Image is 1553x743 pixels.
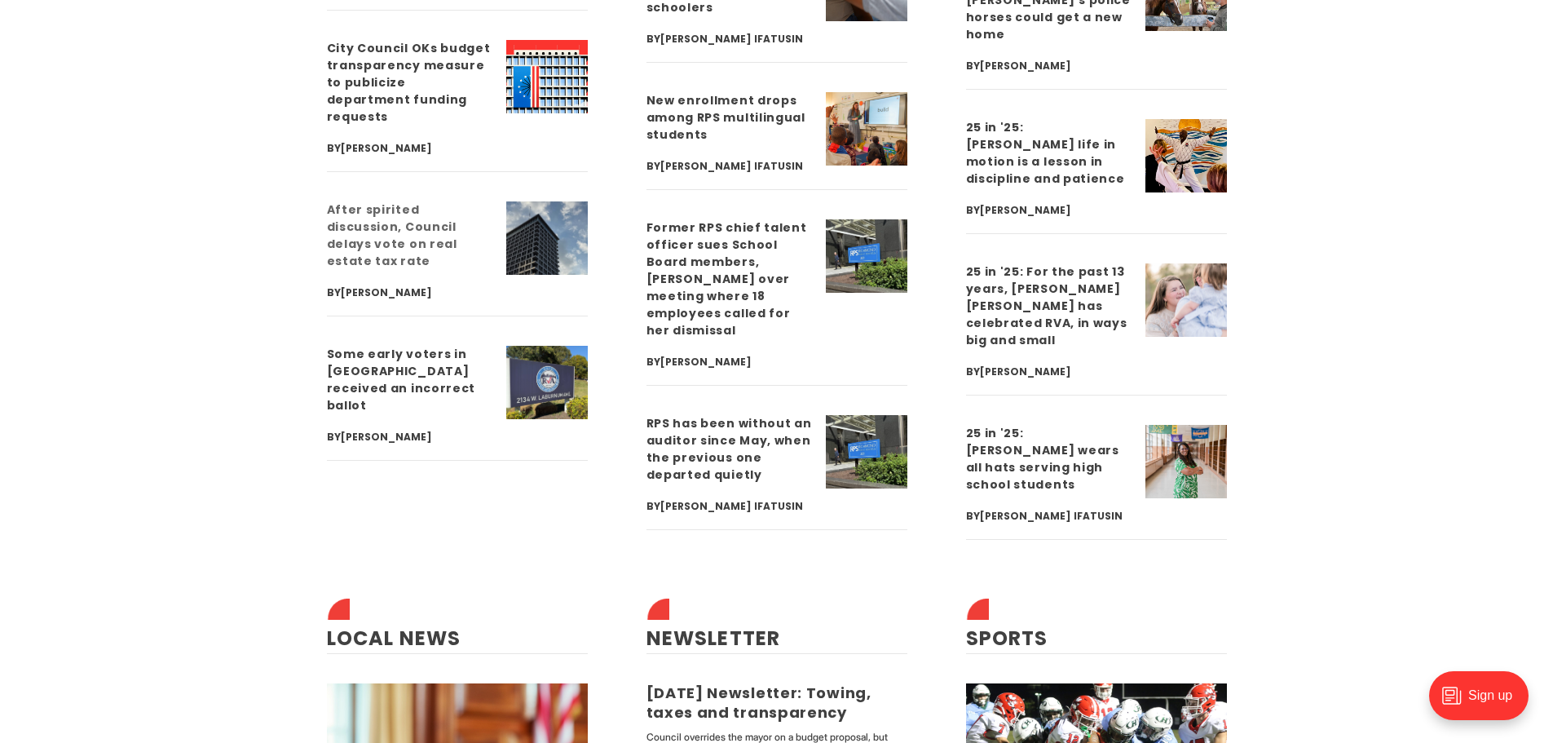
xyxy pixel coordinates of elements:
img: City Council OKs budget transparency measure to publicize department funding requests [506,40,588,113]
a: [PERSON_NAME] Ifatusin [660,159,803,173]
div: By [966,362,1132,382]
div: By [646,497,813,516]
a: 25 in '25: [PERSON_NAME] wears all hats serving high school students [966,425,1119,493]
a: [PERSON_NAME] [341,141,432,155]
a: [PERSON_NAME] [341,285,432,299]
div: By [327,139,493,158]
a: RPS has been without an auditor since May, when the previous one departed quietly [646,415,812,483]
img: New enrollment drops among RPS multilingual students [826,92,907,166]
img: 25 in '25: Lorenzo Gibson’s life in motion is a lesson in discipline and patience [1145,119,1227,192]
img: 25 in '25: Angela Jordan wears all hats serving high school students [1145,425,1227,498]
iframe: portal-trigger [1415,663,1553,743]
a: Local News [327,625,461,652]
a: [PERSON_NAME] [660,355,752,369]
a: [PERSON_NAME] [341,430,432,444]
div: By [646,29,813,49]
a: After spirited discussion, Council delays vote on real estate tax rate [327,201,457,269]
a: Newsletter [646,625,781,652]
a: [PERSON_NAME] [980,59,1071,73]
img: Some early voters in Richmond received an incorrect ballot [506,346,588,419]
a: [PERSON_NAME] Ifatusin [980,509,1123,523]
div: By [966,56,1132,76]
div: By [327,427,493,447]
img: 25 in '25: For the past 13 years, Julia Warren Mattingly has celebrated RVA, in ways big and small [1145,263,1227,337]
a: 25 in '25: For the past 13 years, [PERSON_NAME] [PERSON_NAME] has celebrated RVA, in ways big and... [966,263,1127,348]
a: [DATE] Newsletter: Towing, taxes and transparency [646,683,871,723]
a: Some early voters in [GEOGRAPHIC_DATA] received an incorrect ballot [327,346,476,414]
div: By [646,157,813,176]
div: By [966,506,1132,526]
div: By [966,201,1132,220]
a: [PERSON_NAME] [980,203,1071,217]
a: [PERSON_NAME] [980,365,1071,378]
a: [PERSON_NAME] Ifatusin [660,32,803,46]
img: RPS has been without an auditor since May, when the previous one departed quietly [826,415,907,489]
a: Sports [966,625,1048,652]
div: By [327,283,493,303]
a: New enrollment drops among RPS multilingual students [646,92,805,143]
a: [PERSON_NAME] Ifatusin [660,499,803,513]
img: Former RPS chief talent officer sues School Board members, Kamras over meeting where 18 employees... [826,219,907,293]
a: 25 in '25: [PERSON_NAME] life in motion is a lesson in discipline and patience [966,119,1125,187]
img: After spirited discussion, Council delays vote on real estate tax rate [506,201,588,275]
a: Former RPS chief talent officer sues School Board members, [PERSON_NAME] over meeting where 18 em... [646,219,807,338]
a: City Council OKs budget transparency measure to publicize department funding requests [327,40,491,125]
div: By [646,352,813,372]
